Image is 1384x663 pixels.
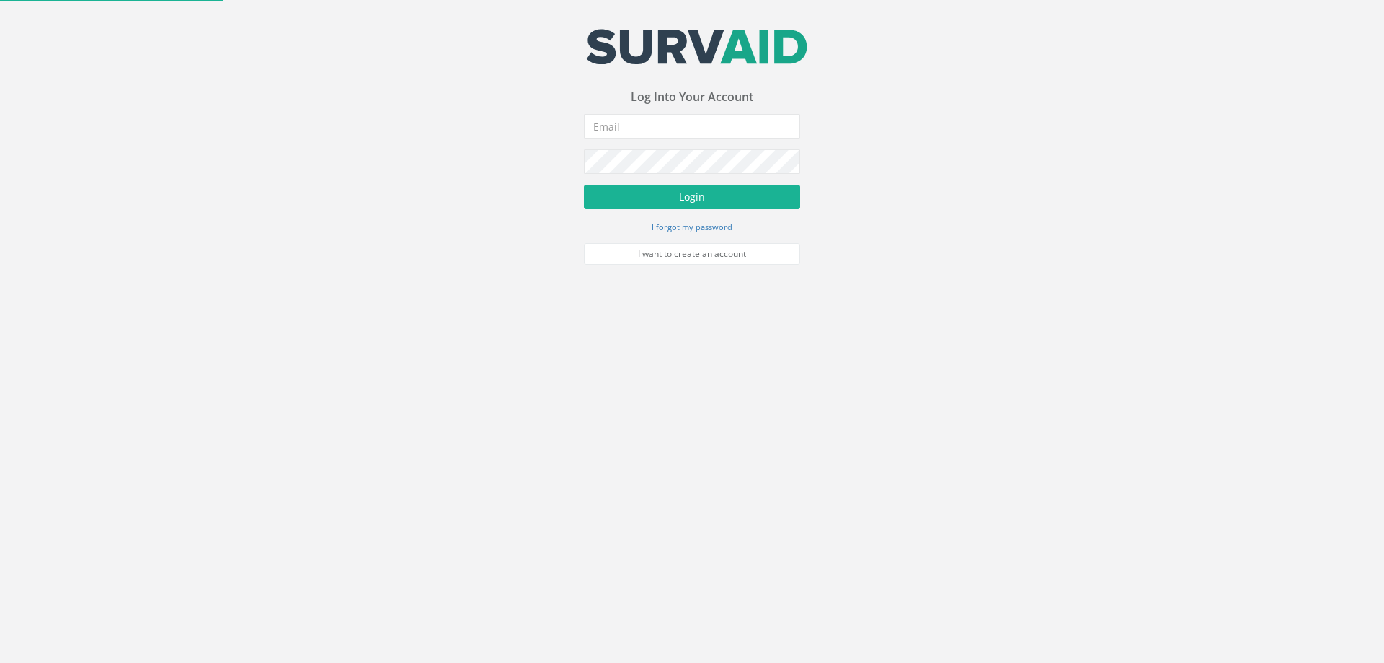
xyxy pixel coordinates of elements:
input: Email [584,114,800,139]
a: I want to create an account [584,243,800,265]
h3: Log Into Your Account [584,91,800,104]
button: Login [584,185,800,209]
small: I forgot my password [652,221,732,232]
a: I forgot my password [652,220,732,233]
